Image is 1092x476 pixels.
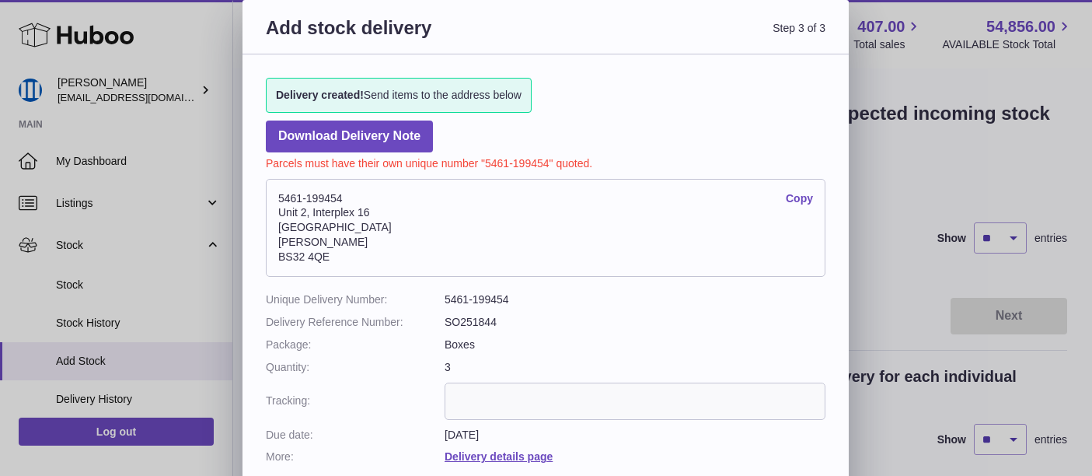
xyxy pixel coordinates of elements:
dt: Package: [266,338,445,352]
span: Send items to the address below [276,88,522,103]
dt: More: [266,450,445,464]
dd: 5461-199454 [445,292,825,307]
a: Copy [786,191,813,206]
dt: Due date: [266,428,445,443]
dd: SO251844 [445,315,825,330]
dd: Boxes [445,338,825,352]
strong: Delivery created! [276,89,364,101]
span: Step 3 of 3 [546,16,825,58]
dt: Unique Delivery Number: [266,292,445,307]
dt: Tracking: [266,383,445,420]
dd: 3 [445,360,825,375]
dt: Quantity: [266,360,445,375]
a: Delivery details page [445,450,553,463]
a: Download Delivery Note [266,121,433,152]
dt: Delivery Reference Number: [266,315,445,330]
h3: Add stock delivery [266,16,546,58]
p: Parcels must have their own unique number "5461-199454" quoted. [266,152,825,171]
dd: [DATE] [445,428,825,443]
address: 5461-199454 Unit 2, Interplex 16 [GEOGRAPHIC_DATA] [PERSON_NAME] BS32 4QE [266,179,825,277]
